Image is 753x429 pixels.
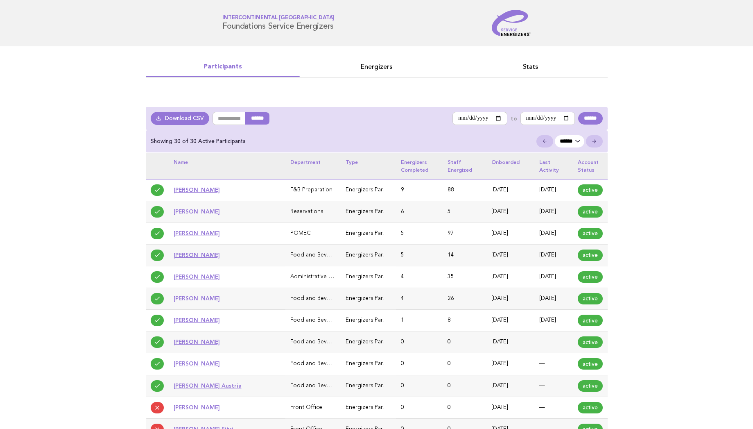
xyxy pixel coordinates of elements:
[174,360,220,367] a: [PERSON_NAME]
[534,353,572,375] td: —
[290,209,323,214] span: Reservations
[290,383,342,388] span: Food and Beverage
[396,222,443,244] td: 5
[578,380,603,392] span: active
[534,201,572,222] td: [DATE]
[443,222,486,244] td: 97
[346,339,402,345] span: Energizers Participant
[486,375,534,397] td: [DATE]
[534,266,572,288] td: [DATE]
[443,331,486,353] td: 0
[443,245,486,266] td: 14
[174,382,242,389] a: [PERSON_NAME] Austria
[534,310,572,331] td: [DATE]
[443,179,486,201] td: 88
[486,179,534,201] td: [DATE]
[486,397,534,418] td: [DATE]
[578,358,603,370] span: active
[486,288,534,310] td: [DATE]
[346,252,402,258] span: Energizers Participant
[578,184,603,196] span: active
[396,245,443,266] td: 5
[174,338,220,345] a: [PERSON_NAME]
[578,228,603,239] span: active
[486,353,534,375] td: [DATE]
[341,153,396,179] th: Type
[346,231,402,236] span: Energizers Participant
[396,288,443,310] td: 4
[578,271,603,283] span: active
[486,201,534,222] td: [DATE]
[346,361,402,366] span: Energizers Participant
[511,115,517,122] label: to
[346,296,402,301] span: Energizers Participant
[169,153,286,179] th: Name
[290,274,442,279] span: Administrative & General (Executive Office, HR, IT, Finance)
[396,397,443,418] td: 0
[290,296,342,301] span: Food and Beverage
[174,317,220,323] a: [PERSON_NAME]
[578,206,603,218] span: active
[222,16,335,31] h1: Foundations Service Energizers
[290,405,322,410] span: Front Office
[396,179,443,201] td: 9
[486,310,534,331] td: [DATE]
[443,288,486,310] td: 26
[486,222,534,244] td: [DATE]
[290,187,332,193] span: F&B Preparation
[492,10,531,36] img: Service Energizers
[146,61,300,73] a: Participants
[151,138,246,145] p: Showing 30 of 30 Active Participants
[486,266,534,288] td: [DATE]
[534,397,572,418] td: —
[534,222,572,244] td: [DATE]
[290,339,342,345] span: Food and Beverage
[346,187,402,193] span: Energizers Participant
[534,288,572,310] td: [DATE]
[290,361,342,366] span: Food and Beverage
[443,201,486,222] td: 5
[443,153,486,179] th: Staff energized
[534,245,572,266] td: [DATE]
[174,404,220,411] a: [PERSON_NAME]
[443,266,486,288] td: 35
[578,315,603,326] span: active
[578,293,603,304] span: active
[443,397,486,418] td: 0
[174,252,220,258] a: [PERSON_NAME]
[534,331,572,353] td: —
[346,383,402,388] span: Energizers Participant
[396,153,443,179] th: Energizers completed
[290,231,311,236] span: POMEC
[486,153,534,179] th: Onboarded
[346,209,402,214] span: Energizers Participant
[443,375,486,397] td: 0
[151,112,210,125] a: Download CSV
[578,250,603,261] span: active
[534,153,572,179] th: Last activity
[174,273,220,280] a: [PERSON_NAME]
[443,353,486,375] td: 0
[454,61,608,73] a: Stats
[290,252,342,258] span: Food and Beverage
[174,295,220,302] a: [PERSON_NAME]
[290,318,342,323] span: Food and Beverage
[346,274,402,279] span: Energizers Participant
[396,375,443,397] td: 0
[396,353,443,375] td: 0
[222,16,335,21] span: InterContinental [GEOGRAPHIC_DATA]
[578,402,603,413] span: active
[346,318,402,323] span: Energizers Participant
[285,153,341,179] th: Department
[486,245,534,266] td: [DATE]
[174,230,220,236] a: [PERSON_NAME]
[174,186,220,193] a: [PERSON_NAME]
[578,336,603,348] span: active
[534,179,572,201] td: [DATE]
[396,331,443,353] td: 0
[443,310,486,331] td: 8
[486,331,534,353] td: [DATE]
[346,405,402,410] span: Energizers Participant
[396,201,443,222] td: 6
[573,153,608,179] th: Account status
